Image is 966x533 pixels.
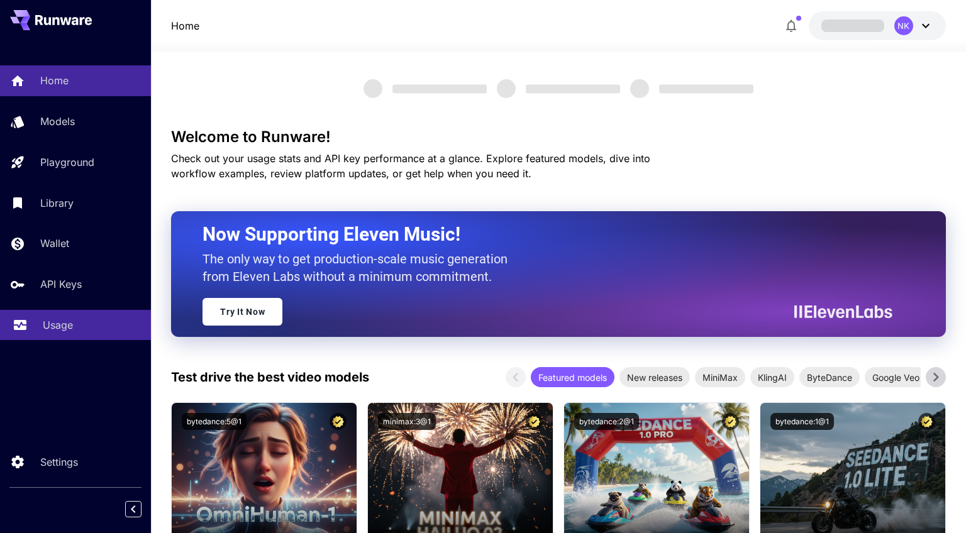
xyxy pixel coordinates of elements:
span: KlingAI [750,371,794,384]
div: MiniMax [695,367,745,387]
a: Try It Now [203,298,282,326]
span: Check out your usage stats and API key performance at a glance. Explore featured models, dive int... [171,152,650,180]
p: Wallet [40,236,69,251]
button: bytedance:5@1 [182,413,247,430]
button: bytedance:1@1 [770,413,834,430]
span: MiniMax [695,371,745,384]
button: Certified Model – Vetted for best performance and includes a commercial license. [330,413,347,430]
p: Models [40,114,75,129]
button: Certified Model – Vetted for best performance and includes a commercial license. [526,413,543,430]
p: Usage [43,317,73,332]
div: New releases [619,367,690,387]
p: Test drive the best video models [171,368,369,387]
p: Playground [40,155,94,170]
nav: breadcrumb [171,18,199,33]
div: NK [894,16,913,35]
span: Featured models [531,371,614,384]
button: Certified Model – Vetted for best performance and includes a commercial license. [722,413,739,430]
p: Library [40,195,74,211]
p: The only way to get production-scale music generation from Eleven Labs without a minimum commitment. [203,250,517,285]
div: Google Veo [865,367,927,387]
p: Settings [40,454,78,470]
div: ByteDance [799,367,860,387]
button: minimax:3@1 [378,413,436,430]
span: Google Veo [865,371,927,384]
div: Featured models [531,367,614,387]
div: KlingAI [750,367,794,387]
button: NK [809,11,946,40]
span: ByteDance [799,371,860,384]
button: Certified Model – Vetted for best performance and includes a commercial license. [918,413,935,430]
span: New releases [619,371,690,384]
h3: Welcome to Runware! [171,128,945,146]
a: Home [171,18,199,33]
h2: Now Supporting Eleven Music! [203,223,882,246]
p: Home [40,73,69,88]
button: Collapse sidebar [125,501,142,517]
button: bytedance:2@1 [574,413,639,430]
div: Collapse sidebar [135,498,151,520]
p: API Keys [40,277,82,292]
